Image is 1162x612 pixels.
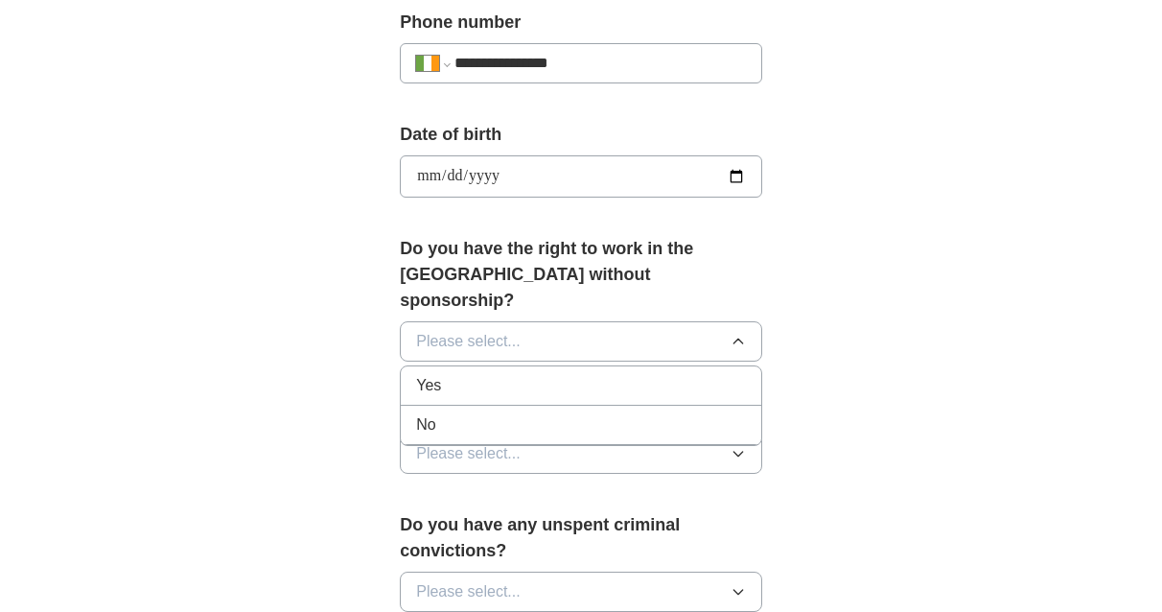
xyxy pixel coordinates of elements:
[400,122,762,148] label: Date of birth
[400,10,762,35] label: Phone number
[400,321,762,362] button: Please select...
[416,442,521,465] span: Please select...
[416,413,435,436] span: No
[416,580,521,603] span: Please select...
[416,330,521,353] span: Please select...
[400,434,762,474] button: Please select...
[400,236,762,314] label: Do you have the right to work in the [GEOGRAPHIC_DATA] without sponsorship?
[400,512,762,564] label: Do you have any unspent criminal convictions?
[416,374,441,397] span: Yes
[400,572,762,612] button: Please select...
